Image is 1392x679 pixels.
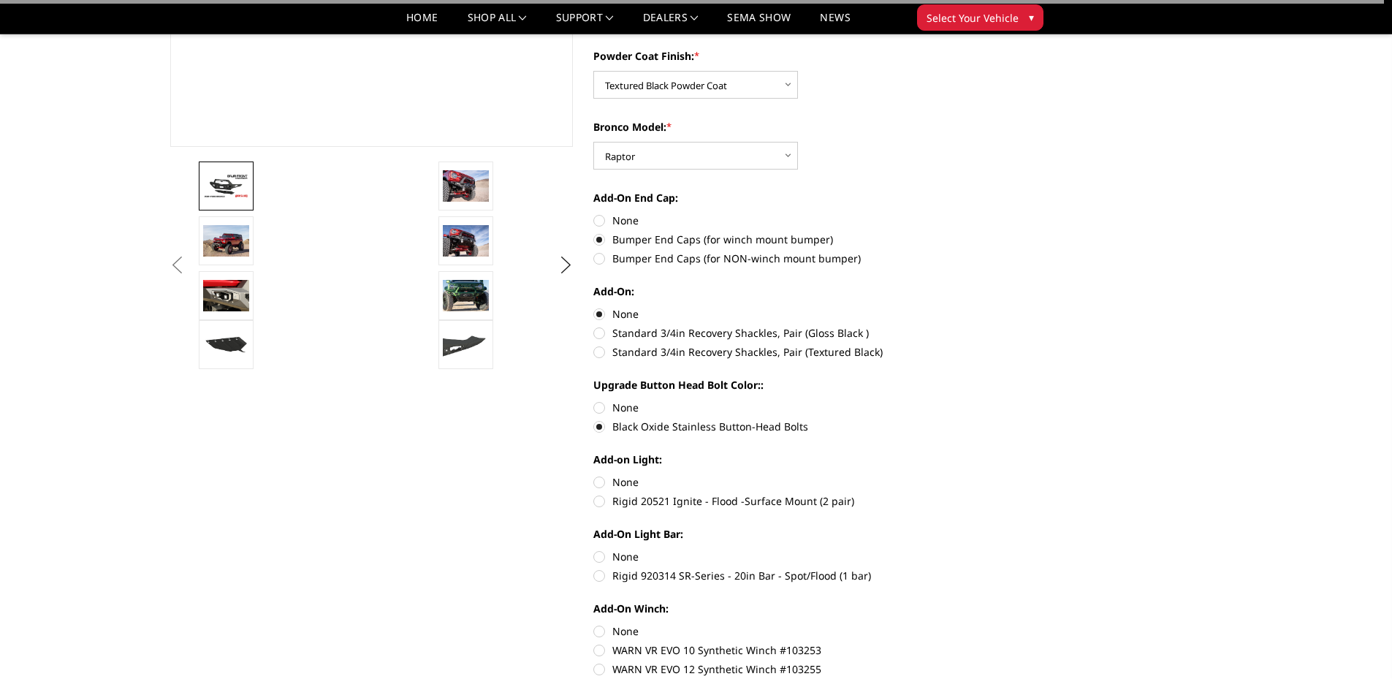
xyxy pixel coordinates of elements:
[593,232,997,247] label: Bumper End Caps (for winch mount bumper)
[593,601,997,616] label: Add-On Winch:
[593,213,997,228] label: None
[593,190,997,205] label: Add-On End Cap:
[443,170,489,201] img: Bronco Baja Front (winch mount)
[820,12,850,34] a: News
[593,661,997,677] label: WARN VR EVO 12 Synthetic Winch #103255
[917,4,1043,31] button: Select Your Vehicle
[593,119,997,134] label: Bronco Model:
[203,332,249,358] img: Reinforced Steel Bolt-On Skid Plate, included with all purchases
[593,284,997,299] label: Add-On:
[593,344,997,360] label: Standard 3/4in Recovery Shackles, Pair (Textured Black)
[593,48,997,64] label: Powder Coat Finish:
[593,400,997,415] label: None
[1029,10,1034,25] span: ▾
[593,419,997,434] label: Black Oxide Stainless Button-Head Bolts
[643,12,699,34] a: Dealers
[443,225,489,256] img: Bronco Baja Front (winch mount)
[593,493,997,509] label: Rigid 20521 Ignite - Flood -Surface Mount (2 pair)
[593,306,997,322] label: None
[443,332,489,358] img: Bolt-on end cap. Widens your Bronco bumper to match the factory fender flares.
[593,642,997,658] label: WARN VR EVO 10 Synthetic Winch #103253
[593,549,997,564] label: None
[555,254,577,276] button: Next
[167,254,189,276] button: Previous
[593,251,997,266] label: Bumper End Caps (for NON-winch mount bumper)
[203,280,249,311] img: Relocates Front Parking Sensors & Accepts Rigid LED Lights Ignite Series
[203,225,249,256] img: Bronco Baja Front (winch mount)
[203,173,249,199] img: Bodyguard Ford Bronco
[927,10,1019,26] span: Select Your Vehicle
[468,12,527,34] a: shop all
[443,280,489,311] img: Bronco Baja Front (winch mount)
[593,623,997,639] label: None
[593,377,997,392] label: Upgrade Button Head Bolt Color::
[593,526,997,542] label: Add-On Light Bar:
[556,12,614,34] a: Support
[593,325,997,341] label: Standard 3/4in Recovery Shackles, Pair (Gloss Black )
[1319,609,1392,679] iframe: Chat Widget
[593,474,997,490] label: None
[593,568,997,583] label: Rigid 920314 SR-Series - 20in Bar - Spot/Flood (1 bar)
[406,12,438,34] a: Home
[727,12,791,34] a: SEMA Show
[593,452,997,467] label: Add-on Light:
